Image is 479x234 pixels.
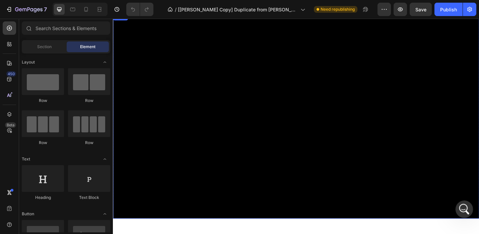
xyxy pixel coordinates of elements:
[178,6,298,13] span: [[PERSON_NAME] Copy] Duplicate from [PERSON_NAME]- check GP Copy of Landing Page
[113,19,479,234] iframe: Design area
[410,3,432,16] button: Save
[22,195,64,201] div: Heading
[456,201,473,218] iframe: Intercom live chat
[68,98,110,104] div: Row
[434,3,463,16] button: Publish
[22,98,64,104] div: Row
[5,122,16,128] div: Beta
[321,6,355,12] span: Need republishing
[44,5,47,13] p: 7
[22,140,64,146] div: Row
[440,6,457,13] div: Publish
[22,211,34,217] span: Button
[68,195,110,201] div: Text Block
[22,21,110,35] input: Search Sections & Elements
[80,44,95,50] span: Element
[22,59,35,65] span: Layout
[22,156,30,162] span: Text
[115,180,126,191] button: Send a message…
[6,71,16,77] div: 450
[99,57,110,68] span: Toggle open
[99,209,110,219] span: Toggle open
[126,3,153,16] div: Undo/Redo
[99,154,110,164] span: Toggle open
[68,140,110,146] div: Row
[415,7,426,12] span: Save
[37,44,52,50] span: Section
[175,6,177,13] span: /
[3,3,50,16] button: 7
